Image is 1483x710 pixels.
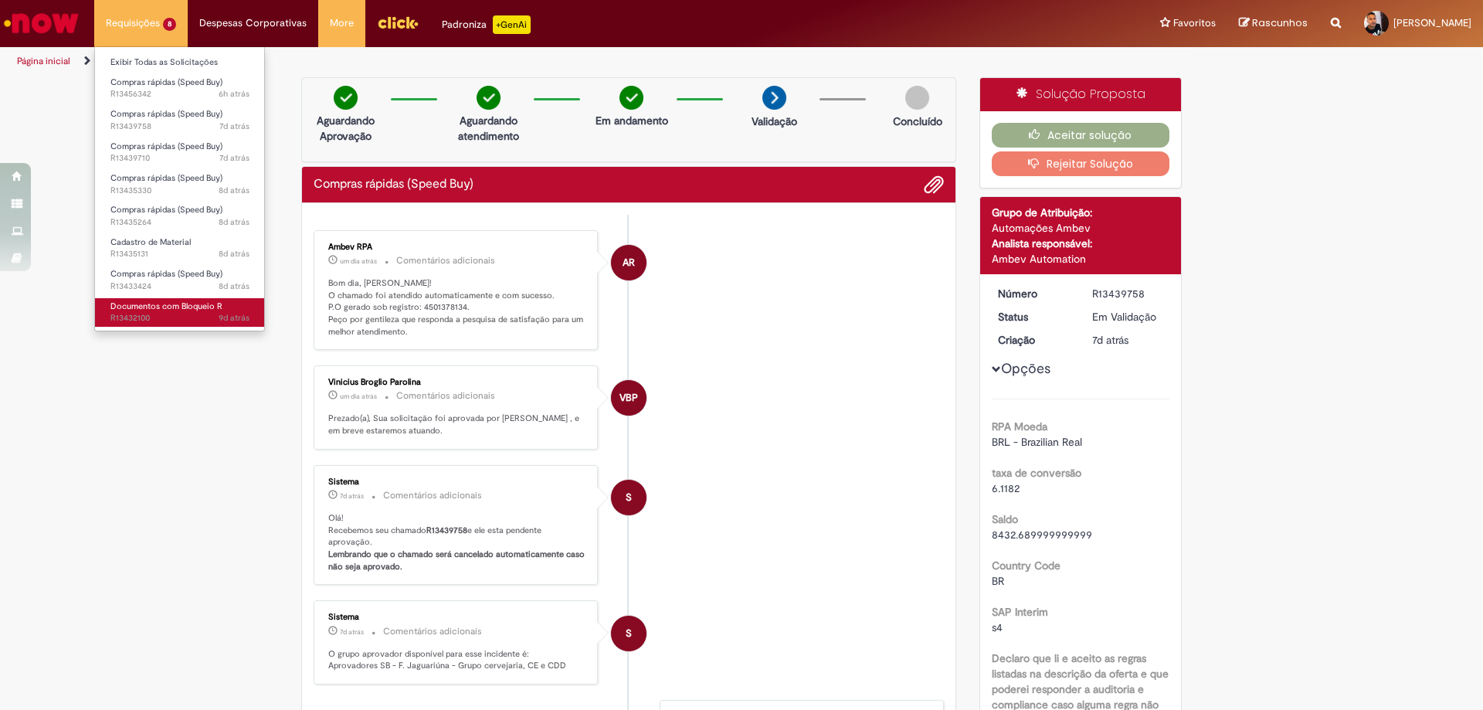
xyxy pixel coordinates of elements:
[328,613,585,622] div: Sistema
[328,549,587,572] b: Lembrando que o chamado será cancelado automaticamente caso não seja aprovado.
[330,15,354,31] span: More
[992,605,1048,619] b: SAP Interim
[340,491,364,501] time: 22/08/2025 12:35:58
[110,312,249,324] span: R13432100
[110,248,249,260] span: R13435131
[219,312,249,324] span: 9d atrás
[442,15,531,34] div: Padroniza
[219,248,249,260] time: 21/08/2025 09:59:58
[94,46,265,331] ul: Requisições
[992,466,1081,480] b: taxa de conversão
[340,627,364,637] span: 7d atrás
[377,11,419,34] img: click_logo_yellow_360x200.png
[992,528,1092,542] span: 8432.689999999999
[992,236,1170,251] div: Analista responsável:
[110,204,222,216] span: Compras rápidas (Speed Buy)
[752,114,797,129] p: Validação
[219,152,249,164] time: 22/08/2025 12:22:09
[992,620,1003,634] span: s4
[980,78,1182,111] div: Solução Proposta
[95,106,265,134] a: Aberto R13439758 : Compras rápidas (Speed Buy)
[426,525,467,536] b: R13439758
[110,88,249,100] span: R13456342
[219,248,249,260] span: 8d atrás
[106,15,160,31] span: Requisições
[328,277,585,338] p: Bom dia, [PERSON_NAME]! O chamado foi atendido automaticamente e com sucesso. P.O gerado sob regi...
[477,86,501,110] img: check-circle-green.png
[95,170,265,199] a: Aberto R13435330 : Compras rápidas (Speed Buy)
[199,15,307,31] span: Despesas Corporativas
[110,172,222,184] span: Compras rápidas (Speed Buy)
[1092,332,1164,348] div: 22/08/2025 12:35:46
[95,234,265,263] a: Aberto R13435131 : Cadastro de Material
[992,220,1170,236] div: Automações Ambev
[110,141,222,152] span: Compras rápidas (Speed Buy)
[340,392,377,401] span: um dia atrás
[992,435,1082,449] span: BRL - Brazilian Real
[308,113,383,144] p: Aguardando Aprovação
[493,15,531,34] p: +GenAi
[905,86,929,110] img: img-circle-grey.png
[219,88,249,100] time: 28/08/2025 09:46:51
[992,481,1020,495] span: 6.1182
[110,121,249,133] span: R13439758
[596,113,668,128] p: Em andamento
[219,280,249,292] span: 8d atrás
[219,185,249,196] span: 8d atrás
[619,379,638,416] span: VBP
[992,512,1018,526] b: Saldo
[340,491,364,501] span: 7d atrás
[328,413,585,437] p: Prezado(a), Sua solicitação foi aprovada por [PERSON_NAME] , e em breve estaremos atuando.
[992,205,1170,220] div: Grupo de Atribuição:
[219,280,249,292] time: 20/08/2025 16:22:30
[383,489,482,502] small: Comentários adicionais
[110,236,191,248] span: Cadastro de Material
[95,74,265,103] a: Aberto R13456342 : Compras rápidas (Speed Buy)
[219,216,249,228] time: 21/08/2025 10:15:12
[1092,286,1164,301] div: R13439758
[328,378,585,387] div: Vinicius Broglio Parolina
[611,480,646,515] div: System
[328,512,585,573] p: Olá! Recebemos seu chamado e ele esta pendente aprovação.
[110,280,249,293] span: R13433424
[334,86,358,110] img: check-circle-green.png
[626,615,632,652] span: S
[2,8,81,39] img: ServiceNow
[110,76,222,88] span: Compras rápidas (Speed Buy)
[219,185,249,196] time: 21/08/2025 10:27:50
[110,268,222,280] span: Compras rápidas (Speed Buy)
[110,152,249,165] span: R13439710
[762,86,786,110] img: arrow-next.png
[619,86,643,110] img: check-circle-green.png
[110,216,249,229] span: R13435264
[219,121,249,132] time: 22/08/2025 12:35:47
[328,477,585,487] div: Sistema
[219,216,249,228] span: 8d atrás
[451,113,526,144] p: Aguardando atendimento
[383,625,482,638] small: Comentários adicionais
[986,309,1081,324] dt: Status
[992,574,1004,588] span: BR
[219,312,249,324] time: 20/08/2025 11:52:02
[1393,16,1471,29] span: [PERSON_NAME]
[1092,333,1128,347] time: 22/08/2025 12:35:46
[17,55,70,67] a: Página inicial
[992,151,1170,176] button: Rejeitar Solução
[340,627,364,637] time: 22/08/2025 12:35:56
[611,380,646,416] div: Vinicius Broglio Parolina
[314,178,473,192] h2: Compras rápidas (Speed Buy) Histórico de tíquete
[110,108,222,120] span: Compras rápidas (Speed Buy)
[1092,333,1128,347] span: 7d atrás
[986,286,1081,301] dt: Número
[219,152,249,164] span: 7d atrás
[992,123,1170,148] button: Aceitar solução
[1092,309,1164,324] div: Em Validação
[95,54,265,71] a: Exibir Todas as Solicitações
[163,18,176,31] span: 8
[219,88,249,100] span: 6h atrás
[623,244,635,281] span: AR
[110,301,222,312] span: Documentos com Bloqueio R
[340,256,377,266] time: 27/08/2025 09:13:01
[95,202,265,230] a: Aberto R13435264 : Compras rápidas (Speed Buy)
[340,256,377,266] span: um dia atrás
